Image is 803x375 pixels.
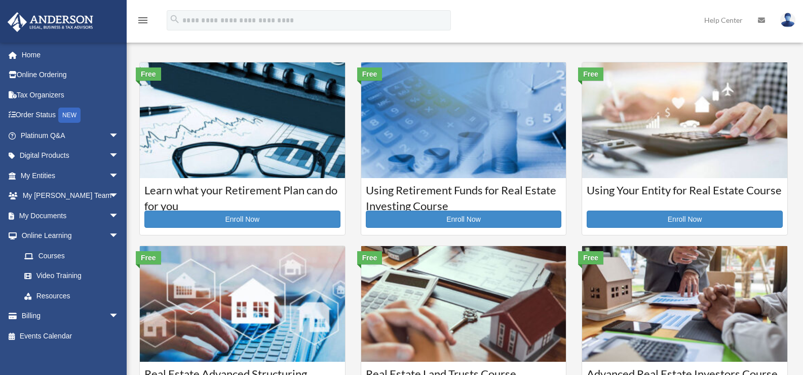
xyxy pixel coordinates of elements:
span: arrow_drop_down [109,146,129,166]
a: Online Ordering [7,65,134,85]
a: Enroll Now [366,211,562,228]
span: arrow_drop_down [109,206,129,226]
a: Order StatusNEW [7,105,134,126]
div: Free [136,67,161,81]
div: Free [357,251,383,264]
img: User Pic [780,13,795,27]
a: Online Learningarrow_drop_down [7,226,134,246]
span: arrow_drop_down [109,186,129,207]
a: Resources [14,286,134,306]
div: Free [357,67,383,81]
a: Tax Organizers [7,85,134,105]
a: Video Training [14,266,134,286]
a: Billingarrow_drop_down [7,306,134,326]
span: arrow_drop_down [109,226,129,247]
a: menu [137,18,149,26]
a: Home [7,45,134,65]
a: Digital Productsarrow_drop_down [7,146,134,166]
a: Platinum Q&Aarrow_drop_down [7,125,134,146]
a: My [PERSON_NAME] Teamarrow_drop_down [7,186,134,206]
i: search [169,14,180,25]
a: Enroll Now [144,211,340,228]
span: arrow_drop_down [109,306,129,327]
a: Events Calendar [7,326,134,346]
a: My Documentsarrow_drop_down [7,206,134,226]
a: Enroll Now [587,211,783,228]
a: My Entitiesarrow_drop_down [7,165,134,186]
div: NEW [58,108,81,123]
div: Free [578,67,603,81]
i: menu [137,14,149,26]
span: arrow_drop_down [109,125,129,146]
img: Anderson Advisors Platinum Portal [5,12,96,32]
div: Free [136,251,161,264]
h3: Using Retirement Funds for Real Estate Investing Course [366,183,562,208]
a: Courses [14,246,129,266]
h3: Learn what your Retirement Plan can do for you [144,183,340,208]
h3: Using Your Entity for Real Estate Course [587,183,783,208]
div: Free [578,251,603,264]
span: arrow_drop_down [109,165,129,186]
